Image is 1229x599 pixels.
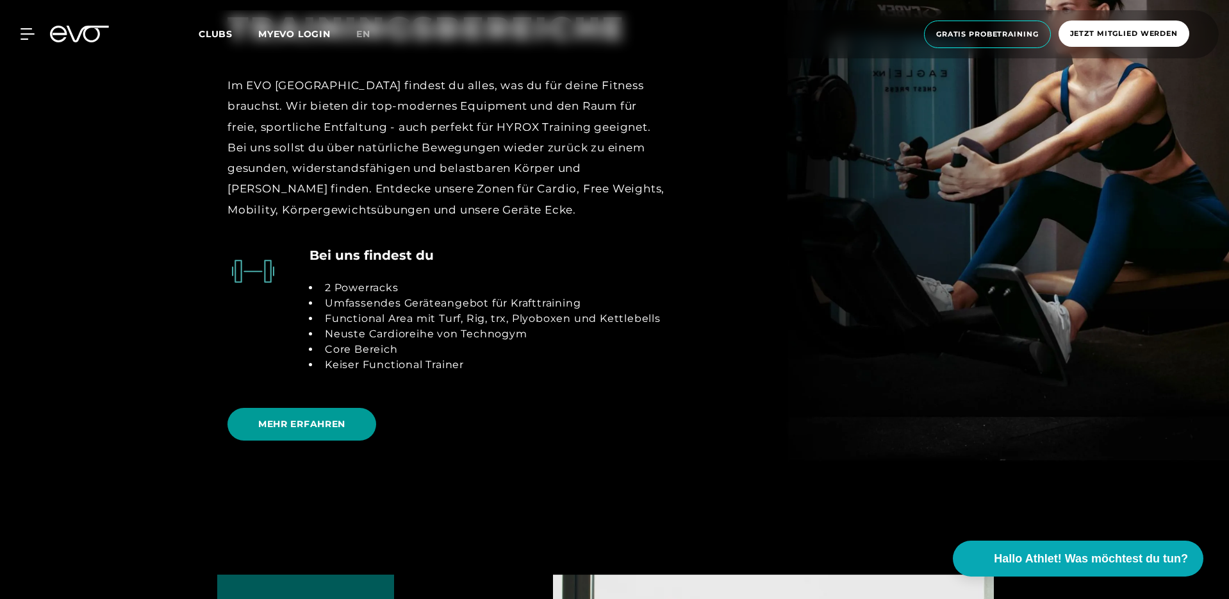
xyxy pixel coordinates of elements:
a: Gratis Probetraining [920,21,1055,48]
span: Hallo Athlet! Was möchtest du tun? [994,550,1188,568]
a: Clubs [199,28,258,40]
h4: Bei uns findest du [309,246,434,265]
li: Keiser Functional Trainer [320,357,661,373]
a: Jetzt Mitglied werden [1055,21,1193,48]
li: Core Bereich [320,342,661,357]
div: Im EVO [GEOGRAPHIC_DATA] findest du alles, was du für deine Fitness brauchst. Wir bieten dir top-... [227,75,668,220]
span: MEHR ERFAHREN [258,418,345,431]
span: Gratis Probetraining [936,29,1039,40]
button: Hallo Athlet! Was möchtest du tun? [953,541,1203,577]
a: MYEVO LOGIN [258,28,331,40]
li: 2 Powerracks [320,280,661,296]
a: en [356,27,386,42]
li: Umfassendes Geräteangebot für Krafttraining [320,296,661,311]
span: Jetzt Mitglied werden [1070,28,1178,39]
span: Clubs [199,28,233,40]
li: Neuste Cardioreihe von Technogym [320,326,661,342]
li: Functional Area mit Turf, Rig, trx, Plyoboxen und Kettlebells [320,311,661,326]
a: MEHR ERFAHREN [227,398,381,450]
span: en [356,28,370,40]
